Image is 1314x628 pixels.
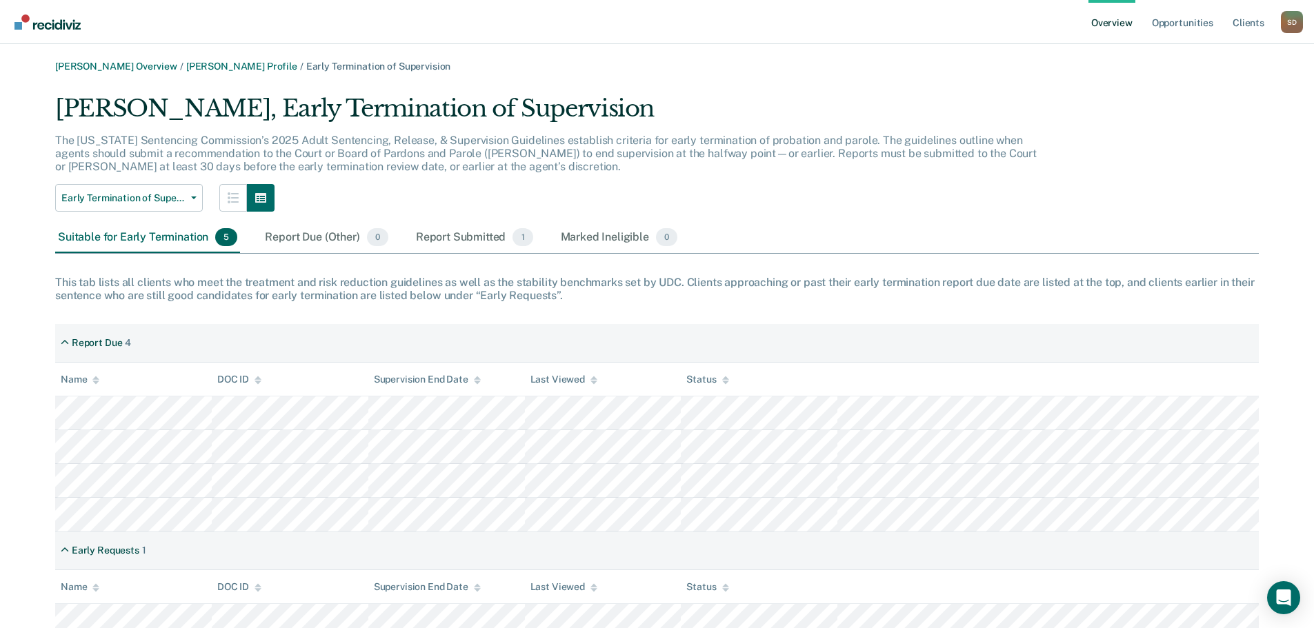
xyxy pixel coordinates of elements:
[686,581,728,593] div: Status
[374,374,481,385] div: Supervision End Date
[217,581,261,593] div: DOC ID
[177,61,186,72] span: /
[55,61,177,72] a: [PERSON_NAME] Overview
[215,228,237,246] span: 5
[306,61,451,72] span: Early Termination of Supervision
[262,223,390,253] div: Report Due (Other)0
[61,374,99,385] div: Name
[142,545,146,556] div: 1
[297,61,306,72] span: /
[1281,11,1303,33] button: Profile dropdown button
[55,332,137,354] div: Report Due4
[61,581,99,593] div: Name
[55,94,1041,134] div: [PERSON_NAME], Early Termination of Supervision
[374,581,481,593] div: Supervision End Date
[55,134,1037,173] p: The [US_STATE] Sentencing Commission’s 2025 Adult Sentencing, Release, & Supervision Guidelines e...
[1281,11,1303,33] div: S D
[55,223,240,253] div: Suitable for Early Termination5
[1267,581,1300,614] div: Open Intercom Messenger
[72,545,139,556] div: Early Requests
[558,223,681,253] div: Marked Ineligible0
[61,192,186,204] span: Early Termination of Supervision
[656,228,677,246] span: 0
[512,228,532,246] span: 1
[55,184,203,212] button: Early Termination of Supervision
[530,581,597,593] div: Last Viewed
[530,374,597,385] div: Last Viewed
[125,337,131,349] div: 4
[413,223,536,253] div: Report Submitted1
[217,374,261,385] div: DOC ID
[72,337,123,349] div: Report Due
[367,228,388,246] span: 0
[55,539,152,562] div: Early Requests1
[55,276,1259,302] div: This tab lists all clients who meet the treatment and risk reduction guidelines as well as the st...
[14,14,81,30] img: Recidiviz
[186,61,297,72] a: [PERSON_NAME] Profile
[686,374,728,385] div: Status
